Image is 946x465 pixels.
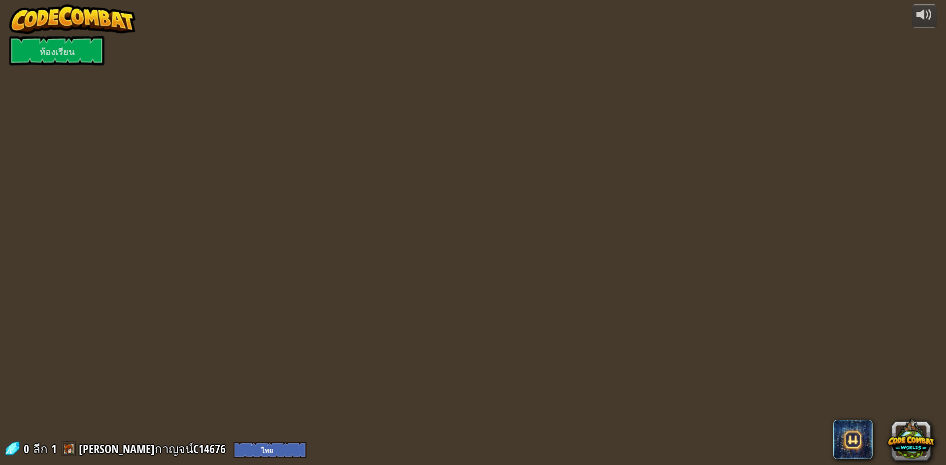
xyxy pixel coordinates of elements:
font: 1 [51,441,57,457]
button: ที่นั่น [912,4,937,28]
a: [PERSON_NAME]กาญจน์C14676 [79,441,229,457]
a: ห้องเรียน [9,36,104,65]
img: CodeCombat - เรียนรู้การเขียนโค้ดโดยการเล่นเกม [9,4,135,34]
font: ห้องเรียน [39,46,74,58]
font: [PERSON_NAME]กาญจน์C14676 [79,441,226,457]
button: CodeCombat Worlds บน Roblox [887,415,935,463]
span: CodeCombat AI HackStack [833,420,873,459]
font: ลีก [33,441,48,457]
font: 0 [24,441,29,457]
